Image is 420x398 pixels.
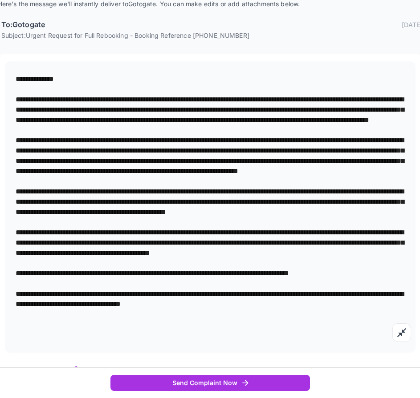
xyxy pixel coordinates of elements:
button: Send Complaint Now [110,375,310,391]
button: Add Detail [5,362,65,380]
h6: To: Gotogate [1,19,45,31]
button: Upload Attachment [65,362,153,380]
